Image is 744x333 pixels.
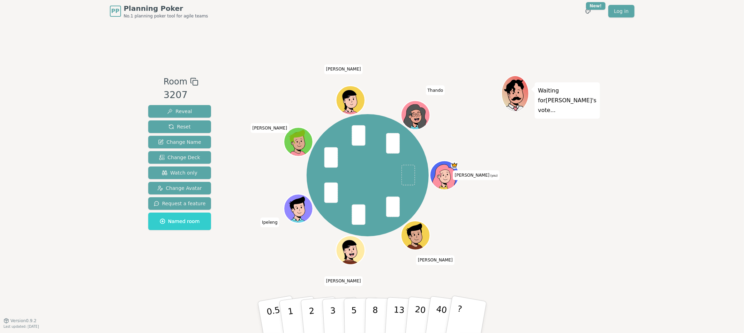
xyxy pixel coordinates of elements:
[148,166,211,179] button: Watch only
[167,108,192,115] span: Reveal
[162,169,197,176] span: Watch only
[582,5,594,17] button: New!
[164,88,198,102] div: 3207
[451,162,458,169] span: Norval is the host
[159,154,200,161] span: Change Deck
[453,170,499,180] span: Click to change your name
[148,213,211,230] button: Named room
[160,218,200,225] span: Named room
[426,85,445,95] span: Click to change your name
[3,318,37,324] button: Version0.9.2
[124,3,208,13] span: Planning Poker
[148,151,211,164] button: Change Deck
[586,2,606,10] div: New!
[324,64,363,74] span: Click to change your name
[111,7,119,15] span: PP
[489,174,498,177] span: (you)
[608,5,634,17] a: Log in
[154,200,206,207] span: Request a feature
[538,86,597,115] p: Waiting for [PERSON_NAME] 's vote...
[148,197,211,210] button: Request a feature
[324,276,363,286] span: Click to change your name
[148,105,211,118] button: Reveal
[124,13,208,19] span: No.1 planning poker tool for agile teams
[10,318,37,324] span: Version 0.9.2
[431,162,458,189] button: Click to change your avatar
[260,217,279,227] span: Click to change your name
[148,136,211,148] button: Change Name
[157,185,202,192] span: Change Avatar
[148,182,211,194] button: Change Avatar
[158,139,201,146] span: Change Name
[148,120,211,133] button: Reset
[110,3,208,19] a: PPPlanning PokerNo.1 planning poker tool for agile teams
[164,75,187,88] span: Room
[168,123,190,130] span: Reset
[3,325,39,328] span: Last updated: [DATE]
[416,255,454,265] span: Click to change your name
[251,123,289,133] span: Click to change your name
